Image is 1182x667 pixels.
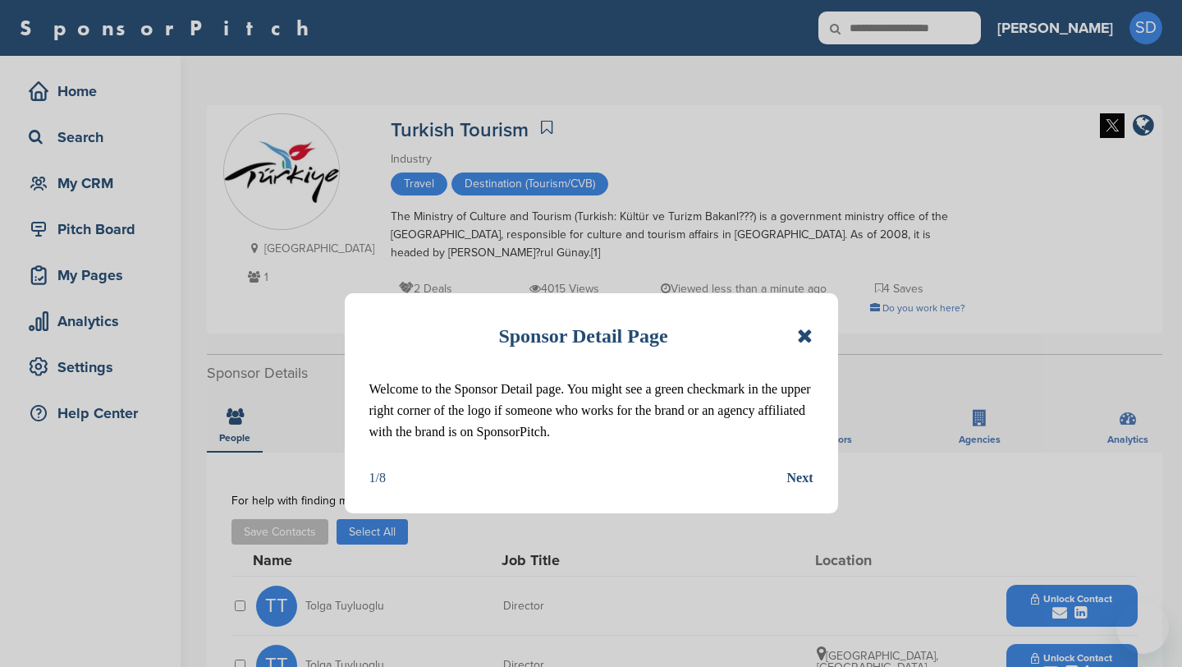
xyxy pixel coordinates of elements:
[369,379,813,443] p: Welcome to the Sponsor Detail page. You might see a green checkmark in the upper right corner of ...
[498,318,667,354] h1: Sponsor Detail Page
[787,467,813,489] button: Next
[1116,601,1169,654] iframe: Button to launch messaging window
[369,467,386,489] div: 1/8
